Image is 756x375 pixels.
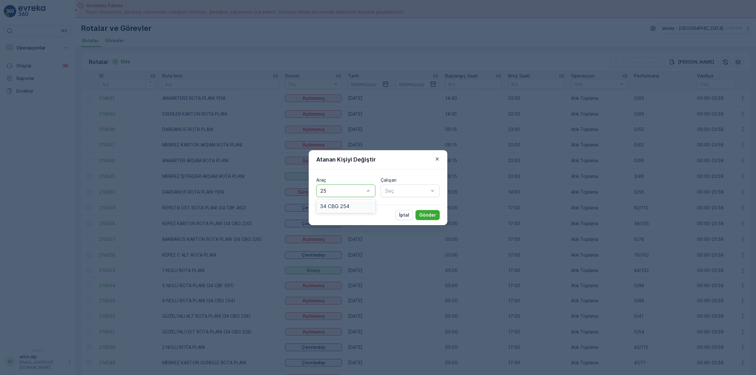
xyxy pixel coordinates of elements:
p: Gönder [419,212,436,218]
p: Seç [385,187,429,195]
p: İptal [399,212,409,218]
button: İptal [395,210,413,220]
label: Araç [316,177,326,183]
p: Atanan Kişiyi Değiştir [316,155,376,164]
label: Çalışan [381,177,396,183]
span: 34 CBG 254 [320,203,349,209]
button: Gönder [415,210,440,220]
